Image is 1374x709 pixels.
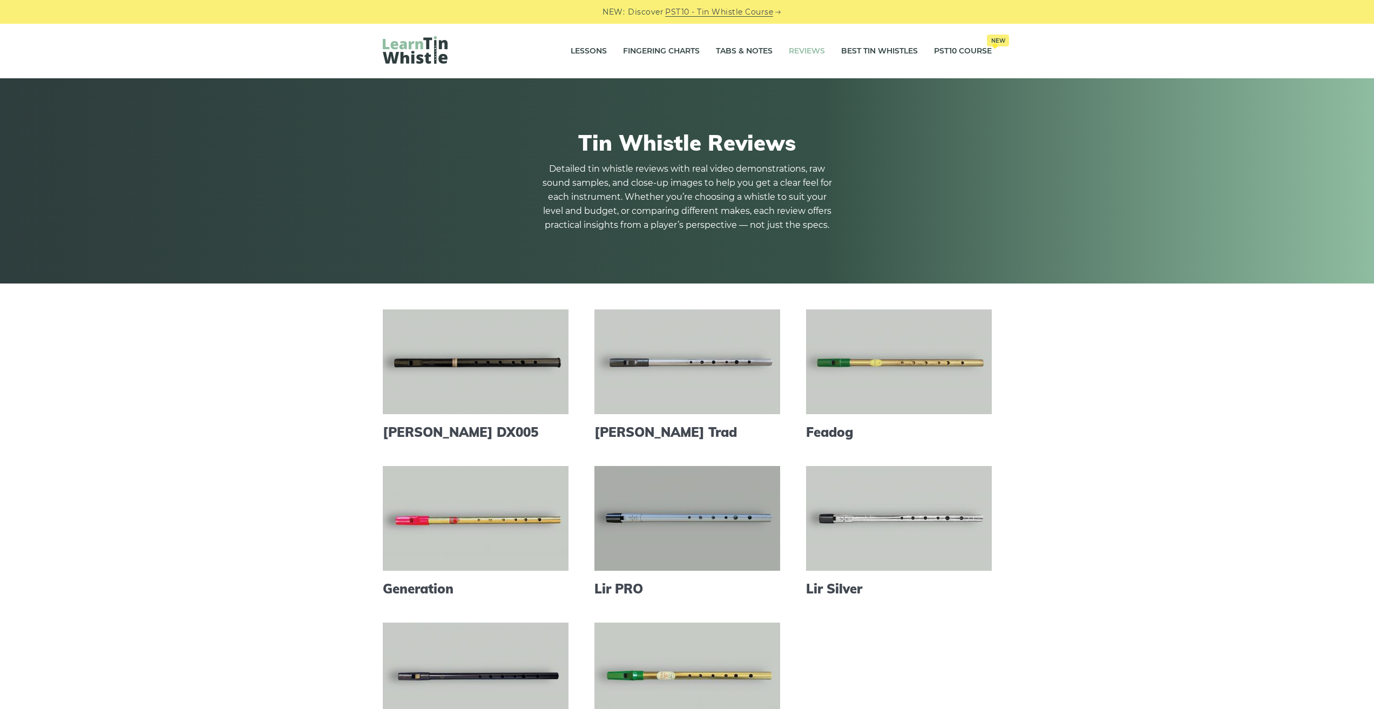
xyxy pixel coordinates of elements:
span: New [987,35,1009,46]
a: Tabs & Notes [716,38,773,65]
a: Feadog [806,424,992,440]
a: Lir PRO [594,581,780,597]
img: LearnTinWhistle.com [383,36,448,64]
a: Reviews [789,38,825,65]
a: Lessons [571,38,607,65]
a: Generation [383,581,568,597]
h1: Tin Whistle Reviews [383,130,992,156]
a: Lir Silver [806,581,992,597]
a: PST10 CourseNew [934,38,992,65]
p: Detailed tin whistle reviews with real video demonstrations, raw sound samples, and close-up imag... [542,162,833,232]
a: [PERSON_NAME] Trad [594,424,780,440]
a: Fingering Charts [623,38,700,65]
a: Best Tin Whistles [841,38,918,65]
a: [PERSON_NAME] DX005 [383,424,568,440]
